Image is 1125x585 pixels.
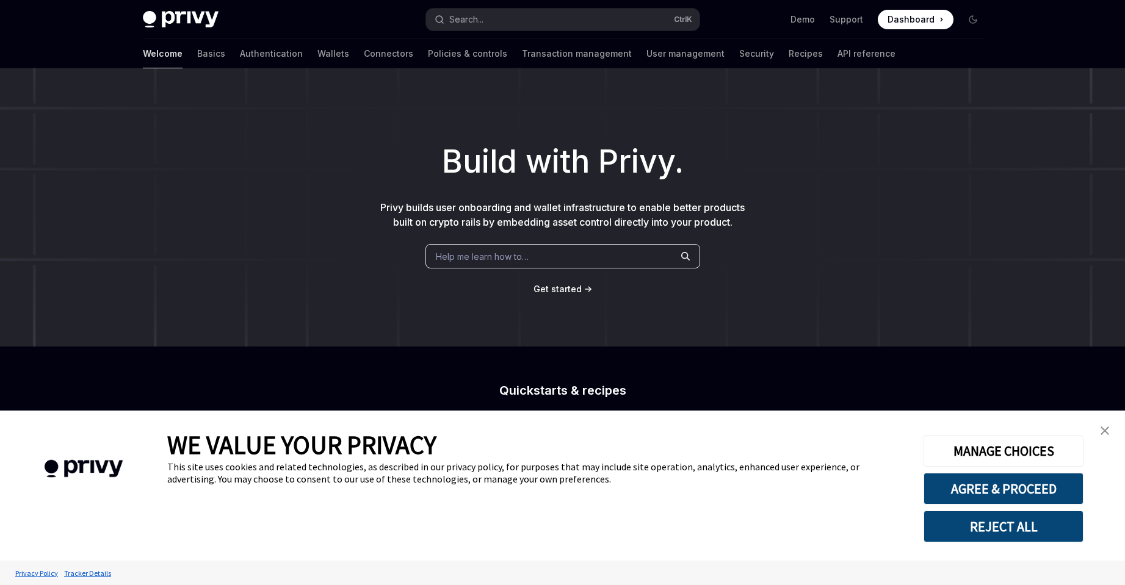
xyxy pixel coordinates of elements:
[143,11,219,28] img: dark logo
[167,429,436,461] span: WE VALUE YOUR PRIVACY
[167,461,905,485] div: This site uses cookies and related technologies, as described in our privacy policy, for purposes...
[61,562,114,584] a: Tracker Details
[674,15,692,24] span: Ctrl K
[522,39,632,68] a: Transaction management
[18,442,149,495] img: company logo
[348,384,778,397] h2: Quickstarts & recipes
[426,9,700,31] button: Search...CtrlK
[534,284,582,294] span: Get started
[428,39,507,68] a: Policies & controls
[1101,426,1109,435] img: close banner
[240,39,303,68] a: Authentication
[888,13,935,26] span: Dashboard
[646,39,725,68] a: User management
[878,10,953,29] a: Dashboard
[924,473,1083,504] button: AGREE & PROCEED
[830,13,863,26] a: Support
[790,13,815,26] a: Demo
[436,250,529,263] span: Help me learn how to…
[1093,418,1117,443] a: close banner
[197,39,225,68] a: Basics
[534,283,582,295] a: Get started
[317,39,349,68] a: Wallets
[837,39,895,68] a: API reference
[739,39,774,68] a: Security
[12,562,61,584] a: Privacy Policy
[789,39,823,68] a: Recipes
[924,435,1083,467] button: MANAGE CHOICES
[924,511,1083,542] button: REJECT ALL
[380,201,745,228] span: Privy builds user onboarding and wallet infrastructure to enable better products built on crypto ...
[449,12,483,27] div: Search...
[20,138,1105,185] h1: Build with Privy.
[143,39,183,68] a: Welcome
[364,39,413,68] a: Connectors
[963,10,983,29] button: Toggle dark mode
